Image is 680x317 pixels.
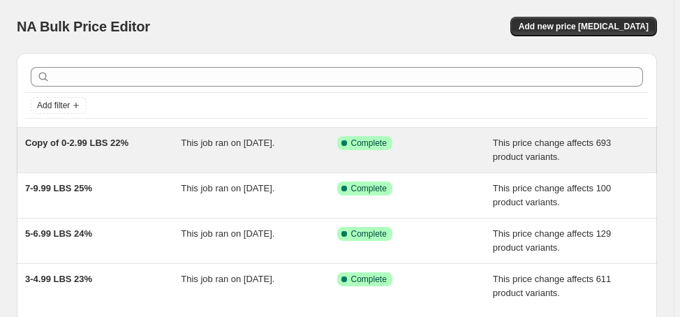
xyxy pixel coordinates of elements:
[181,138,274,148] span: This job ran on [DATE].
[25,274,92,284] span: 3-4.99 LBS 23%
[351,183,387,194] span: Complete
[351,138,387,149] span: Complete
[493,274,612,298] span: This price change affects 611 product variants.
[37,100,70,111] span: Add filter
[510,17,657,36] button: Add new price [MEDICAL_DATA]
[25,228,92,239] span: 5-6.99 LBS 24%
[493,183,612,207] span: This price change affects 100 product variants.
[181,183,274,193] span: This job ran on [DATE].
[25,138,128,148] span: Copy of 0-2.99 LBS 22%
[17,19,150,34] span: NA Bulk Price Editor
[25,183,92,193] span: 7-9.99 LBS 25%
[351,228,387,239] span: Complete
[181,228,274,239] span: This job ran on [DATE].
[31,97,87,114] button: Add filter
[351,274,387,285] span: Complete
[493,138,612,162] span: This price change affects 693 product variants.
[519,21,649,32] span: Add new price [MEDICAL_DATA]
[181,274,274,284] span: This job ran on [DATE].
[493,228,612,253] span: This price change affects 129 product variants.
